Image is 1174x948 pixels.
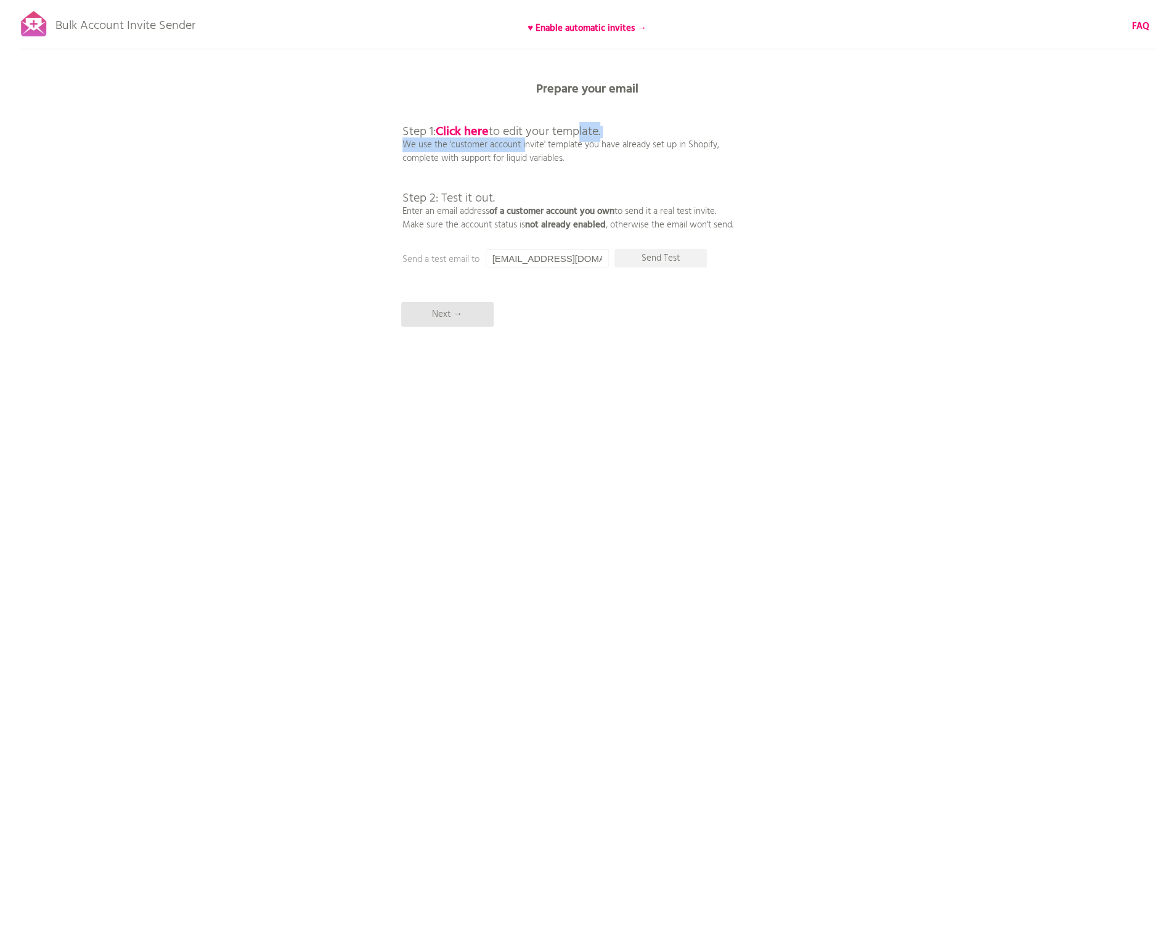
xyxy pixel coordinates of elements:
[436,122,489,142] a: Click here
[402,189,495,208] span: Step 2: Test it out.
[55,7,195,38] p: Bulk Account Invite Sender
[402,122,600,142] span: Step 1: to edit your template.
[528,21,646,36] b: ♥ Enable automatic invites →
[401,302,494,327] p: Next →
[1132,19,1149,34] b: FAQ
[525,218,606,232] b: not already enabled
[402,99,733,232] p: We use the 'customer account invite' template you have already set up in Shopify, complete with s...
[614,249,707,268] p: Send Test
[402,253,649,266] p: Send a test email to
[536,80,638,99] b: Prepare your email
[1132,20,1149,33] a: FAQ
[489,204,614,219] b: of a customer account you own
